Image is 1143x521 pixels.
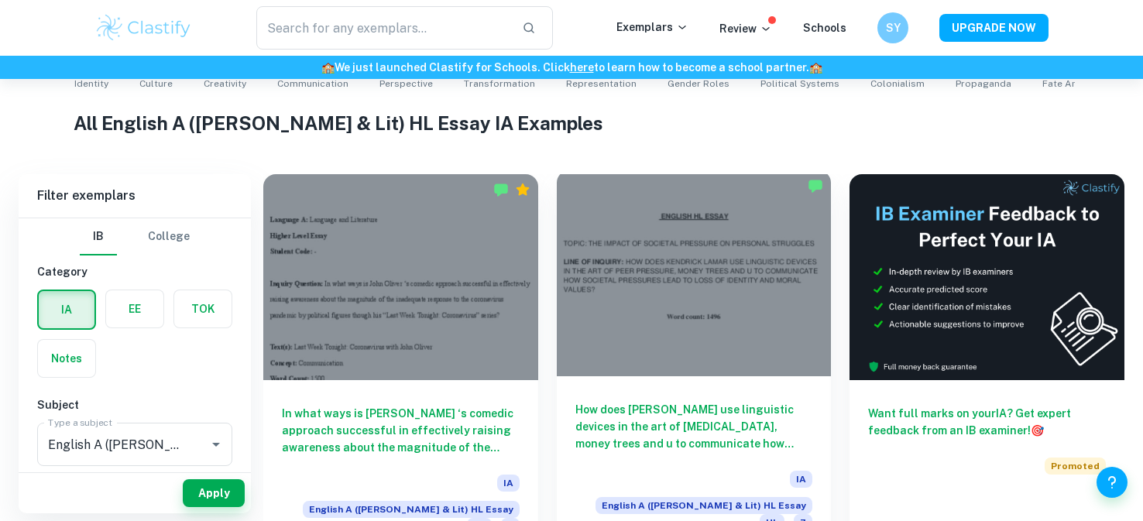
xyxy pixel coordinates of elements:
span: Gender Roles [668,77,729,91]
button: IA [39,291,94,328]
span: Transformation [464,77,535,91]
span: Creativity [204,77,246,91]
input: Search for any exemplars... [256,6,510,50]
span: Promoted [1045,458,1106,475]
button: IB [80,218,117,255]
button: TOK [174,290,232,327]
span: 🎯 [1031,424,1044,437]
span: Communication [277,77,348,91]
button: College [148,218,190,255]
h6: SY [884,19,902,36]
span: IA [497,475,520,492]
span: Fate and Destiny [1042,77,1119,91]
p: Exemplars [616,19,688,36]
h6: In what ways is [PERSON_NAME] ‘s comedic approach successful in effectively raising awareness abo... [282,405,520,456]
h6: How does [PERSON_NAME] use linguistic devices in the art of [MEDICAL_DATA], money trees and u to ... [575,401,813,452]
button: SY [877,12,908,43]
div: Premium [515,182,530,197]
img: Clastify logo [94,12,193,43]
button: Open [205,434,227,455]
button: Notes [38,340,95,377]
img: Thumbnail [850,174,1124,380]
span: Propaganda [956,77,1011,91]
button: Help and Feedback [1097,467,1128,498]
span: Representation [566,77,637,91]
a: here [570,61,594,74]
h6: We just launched Clastify for Schools. Click to learn how to become a school partner. [3,59,1140,76]
span: 🏫 [809,61,822,74]
span: Culture [139,77,173,91]
span: Colonialism [870,77,925,91]
span: English A ([PERSON_NAME] & Lit) HL Essay [596,497,812,514]
span: Political Systems [760,77,839,91]
span: Perspective [379,77,433,91]
button: Apply [183,479,245,507]
div: Filter type choice [80,218,190,255]
span: 🏫 [321,61,335,74]
a: Schools [803,22,846,34]
button: EE [106,290,163,327]
span: IA [790,471,812,488]
img: Marked [493,182,509,197]
h6: Subject [37,396,232,413]
h6: Category [37,263,232,280]
p: Review [719,20,772,37]
img: Marked [808,178,823,194]
span: Identity [74,77,108,91]
label: Type a subject [48,416,112,429]
h6: Filter exemplars [19,174,251,218]
button: UPGRADE NOW [939,14,1049,42]
span: English A ([PERSON_NAME] & Lit) HL Essay [303,501,520,518]
h6: Want full marks on your IA ? Get expert feedback from an IB examiner! [868,405,1106,439]
h1: All English A ([PERSON_NAME] & Lit) HL Essay IA Examples [74,109,1069,137]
